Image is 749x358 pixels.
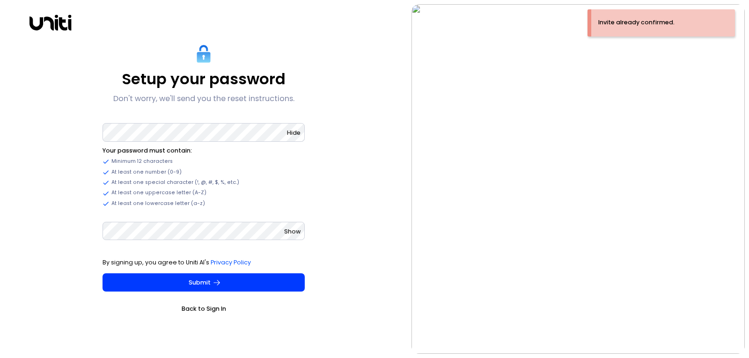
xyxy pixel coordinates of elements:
li: Your password must contain: [103,146,305,155]
a: Privacy Policy [211,258,251,266]
button: Hide [287,128,301,138]
a: Back to Sign In [103,304,305,314]
div: Invite already confirmed. [598,18,675,27]
p: Don't worry, we'll send you the reset instructions. [113,93,294,104]
img: auth-hero.png [411,4,745,354]
span: At least one special character (!, @, #, $, %, etc.) [111,179,239,186]
button: Submit [103,273,305,292]
span: At least one uppercase letter (A-Z) [111,189,206,197]
span: At least one lowercase letter (a-z) [111,200,205,207]
p: By signing up, you agree to Uniti AI's [103,258,305,267]
span: Show [284,227,301,235]
span: At least one number (0-9) [111,168,182,176]
span: Minimum 12 characters [111,158,173,165]
button: Show [284,227,301,236]
p: Setup your password [122,70,286,88]
span: Hide [287,129,301,137]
